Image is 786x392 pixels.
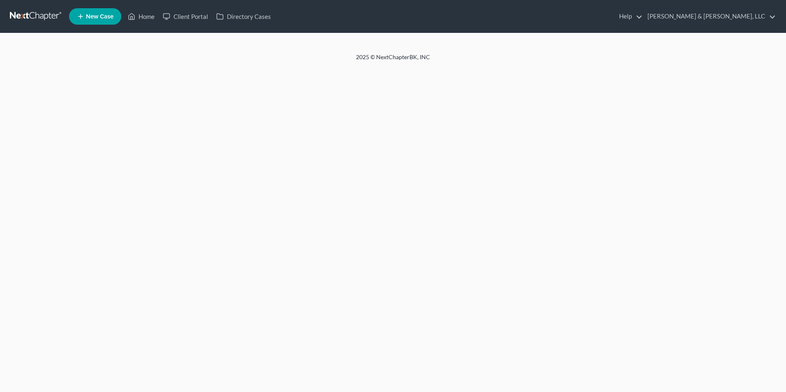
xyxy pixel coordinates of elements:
div: 2025 © NextChapterBK, INC [159,53,627,68]
a: Client Portal [159,9,212,24]
a: Help [615,9,643,24]
a: Directory Cases [212,9,275,24]
a: Home [124,9,159,24]
a: [PERSON_NAME] & [PERSON_NAME], LLC [643,9,776,24]
new-legal-case-button: New Case [69,8,121,25]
